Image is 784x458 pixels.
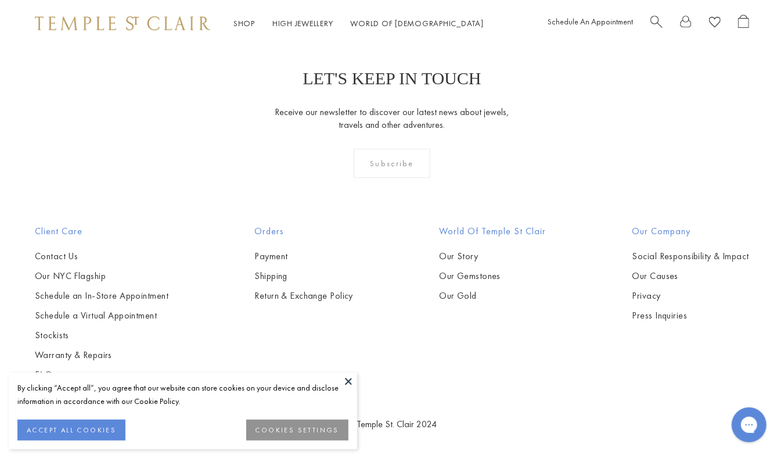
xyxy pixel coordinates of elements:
a: Search [650,15,663,33]
a: World of [DEMOGRAPHIC_DATA]World of [DEMOGRAPHIC_DATA] [351,18,484,28]
img: Temple St. Clair [35,16,210,30]
p: Receive our newsletter to discover our latest news about jewels, travels and other adventures. [275,106,510,131]
a: Stockists [35,329,168,342]
p: LET'S KEEP IN TOUCH [303,69,481,88]
a: Open Shopping Bag [738,15,749,33]
h2: Client Care [35,224,168,238]
h2: Orders [254,224,353,238]
a: Payment [254,250,353,263]
a: Social Responsibility & Impact [632,250,749,263]
a: Schedule a Virtual Appointment [35,309,168,322]
a: Schedule an In-Store Appointment [35,289,168,302]
iframe: Gorgias live chat messenger [726,403,772,446]
a: Contact Us [35,250,168,263]
a: View Wishlist [709,15,721,33]
a: © Temple St. Clair 2024 [347,418,437,430]
div: Subscribe [354,149,431,178]
a: Warranty & Repairs [35,349,168,362]
a: ShopShop [233,18,255,28]
a: Our Gemstones [439,270,546,282]
a: Our Causes [632,270,749,282]
a: Our Gold [439,289,546,302]
button: COOKIES SETTINGS [246,420,348,441]
a: Privacy [632,289,749,302]
a: Shipping [254,270,353,282]
a: Our Story [439,250,546,263]
a: Schedule An Appointment [548,16,633,27]
h2: Our Company [632,224,749,238]
a: Return & Exchange Policy [254,289,353,302]
a: FAQs [35,368,168,381]
a: Our NYC Flagship [35,270,168,282]
a: High JewelleryHigh Jewellery [272,18,333,28]
a: Press Inquiries [632,309,749,322]
nav: Main navigation [233,16,484,31]
div: By clicking “Accept all”, you agree that our website can store cookies on your device and disclos... [17,381,348,408]
button: ACCEPT ALL COOKIES [17,420,125,441]
h2: World of Temple St Clair [439,224,546,238]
